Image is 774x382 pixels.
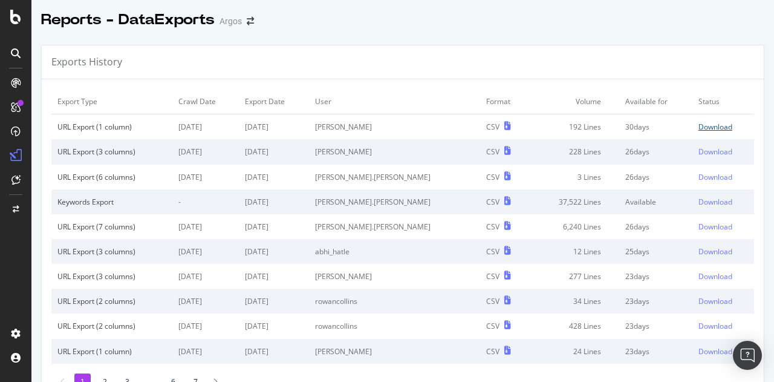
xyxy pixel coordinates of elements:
div: URL Export (1 column) [57,122,166,132]
div: Exports History [51,55,122,69]
div: Download [698,246,732,257]
a: Download [698,122,748,132]
td: Status [692,89,754,114]
a: Download [698,172,748,182]
div: Keywords Export [57,197,166,207]
td: [PERSON_NAME] [309,139,480,164]
td: [DATE] [172,114,239,140]
div: URL Export (2 columns) [57,296,166,306]
td: 26 days [619,165,692,189]
td: [PERSON_NAME].[PERSON_NAME] [309,214,480,239]
td: 3 Lines [530,165,619,189]
div: Reports - DataExports [41,10,215,30]
td: Volume [530,89,619,114]
div: URL Export (1 column) [57,346,166,357]
div: URL Export (3 columns) [57,147,166,157]
td: 428 Lines [530,314,619,338]
div: CSV [486,271,499,282]
td: rowancollins [309,289,480,314]
div: CSV [486,147,499,157]
div: Download [698,271,732,282]
td: 24 Lines [530,339,619,364]
div: CSV [486,197,499,207]
td: 12 Lines [530,239,619,264]
td: User [309,89,480,114]
div: Available [625,197,686,207]
a: Download [698,321,748,331]
td: 6,240 Lines [530,214,619,239]
a: Download [698,346,748,357]
td: [DATE] [239,114,309,140]
div: Download [698,222,732,232]
td: [DATE] [239,289,309,314]
div: CSV [486,296,499,306]
td: [DATE] [172,239,239,264]
div: URL Export (2 columns) [57,321,166,331]
div: URL Export (6 columns) [57,172,166,182]
div: CSV [486,321,499,331]
td: rowancollins [309,314,480,338]
div: URL Export (3 columns) [57,271,166,282]
td: abhi_hatle [309,239,480,264]
td: [DATE] [172,264,239,289]
td: Crawl Date [172,89,239,114]
a: Download [698,246,748,257]
div: Download [698,197,732,207]
div: CSV [486,222,499,232]
td: [DATE] [172,339,239,364]
td: Export Date [239,89,309,114]
td: 26 days [619,214,692,239]
div: URL Export (3 columns) [57,246,166,257]
div: arrow-right-arrow-left [247,17,254,25]
td: Format [480,89,530,114]
td: 30 days [619,114,692,140]
td: [DATE] [172,314,239,338]
td: 34 Lines [530,289,619,314]
td: [DATE] [172,165,239,189]
a: Download [698,222,748,232]
div: Download [698,346,732,357]
div: CSV [486,122,499,132]
td: 23 days [619,314,692,338]
div: Download [698,172,732,182]
td: [PERSON_NAME].[PERSON_NAME] [309,165,480,189]
td: - [172,189,239,214]
td: [DATE] [239,139,309,164]
a: Download [698,271,748,282]
a: Download [698,197,748,207]
td: [DATE] [239,214,309,239]
div: CSV [486,246,499,257]
a: Download [698,147,748,157]
div: Argos [220,15,242,27]
td: Available for [619,89,692,114]
td: Export Type [51,89,172,114]
td: 37,522 Lines [530,189,619,214]
a: Download [698,296,748,306]
td: [DATE] [172,214,239,239]
td: [DATE] [239,264,309,289]
div: Download [698,147,732,157]
td: [DATE] [239,339,309,364]
div: Download [698,122,732,132]
div: Download [698,296,732,306]
td: [PERSON_NAME] [309,114,480,140]
td: [PERSON_NAME].[PERSON_NAME] [309,189,480,214]
div: Open Intercom Messenger [733,341,762,370]
td: [PERSON_NAME] [309,264,480,289]
div: URL Export (7 columns) [57,222,166,232]
div: CSV [486,346,499,357]
td: [DATE] [172,139,239,164]
td: 23 days [619,264,692,289]
td: [DATE] [239,189,309,214]
td: [DATE] [172,289,239,314]
td: 23 days [619,289,692,314]
td: 23 days [619,339,692,364]
div: Download [698,321,732,331]
td: [DATE] [239,239,309,264]
td: [PERSON_NAME] [309,339,480,364]
td: 277 Lines [530,264,619,289]
td: [DATE] [239,165,309,189]
td: 228 Lines [530,139,619,164]
div: CSV [486,172,499,182]
td: 25 days [619,239,692,264]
